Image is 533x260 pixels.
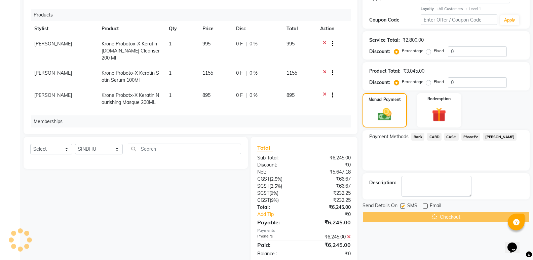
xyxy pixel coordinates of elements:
[165,21,198,36] th: Qty
[427,133,442,141] span: CARD
[304,197,356,204] div: ₹232.25
[252,190,304,197] div: ( )
[411,133,424,141] span: Bank
[236,70,243,77] span: 0 F
[128,144,241,154] input: Search
[252,211,313,218] a: Add Tip
[369,79,390,86] div: Discount:
[271,197,277,203] span: 9%
[252,204,304,211] div: Total:
[403,68,424,75] div: ₹3,045.00
[252,233,304,240] div: PhonePe
[271,176,281,182] span: 2.5%
[369,48,390,55] div: Discount:
[257,144,273,151] span: Total
[500,15,519,25] button: Apply
[252,218,304,226] div: Payable:
[34,92,72,98] span: [PERSON_NAME]
[30,21,98,36] th: Stylist
[483,133,517,141] span: [PERSON_NAME]
[252,161,304,169] div: Discount:
[257,228,351,233] div: Payments
[363,202,397,211] span: Send Details On
[257,190,269,196] span: SGST
[250,40,258,47] span: 0 %
[252,154,304,161] div: Sub Total:
[102,41,160,61] span: Krone Probotox-X Keratin [DOMAIN_NAME] Cleanser 200 Ml
[102,92,159,105] span: Krone Probotx-X Keratin Nourishing Masque 200ML
[252,176,304,183] div: ( )
[34,41,72,47] span: [PERSON_NAME]
[287,41,295,47] span: 995
[252,241,304,249] div: Paid:
[202,70,213,76] span: 1155
[31,9,356,21] div: Products
[304,161,356,169] div: ₹0
[427,106,451,124] img: _gift.svg
[257,176,270,182] span: CGST
[202,92,211,98] span: 895
[232,21,282,36] th: Disc
[304,176,356,183] div: ₹66.67
[271,190,277,196] span: 9%
[236,92,243,99] span: 0 F
[169,41,172,47] span: 1
[313,211,356,218] div: ₹0
[245,40,247,47] span: |
[198,21,232,36] th: Price
[169,70,172,76] span: 1
[421,6,439,11] strong: Loyalty →
[31,115,356,128] div: Memberships
[304,241,356,249] div: ₹6,245.00
[421,14,497,25] input: Enter Offer / Coupon Code
[252,183,304,190] div: ( )
[304,183,356,190] div: ₹66.67
[407,202,417,211] span: SMS
[304,250,356,257] div: ₹0
[304,204,356,211] div: ₹6,245.00
[369,37,400,44] div: Service Total:
[271,183,281,189] span: 2.5%
[421,6,523,12] div: All Customers → Level 1
[304,218,356,226] div: ₹6,245.00
[430,202,441,211] span: Email
[102,70,159,83] span: Krone Proboto-X Keratin Satin Serum 100Ml
[250,70,258,77] span: 0 %
[252,197,304,204] div: ( )
[369,97,401,103] label: Manual Payment
[202,41,211,47] span: 995
[434,48,444,54] label: Fixed
[304,154,356,161] div: ₹6,245.00
[444,133,459,141] span: CASH
[304,169,356,176] div: ₹5,647.18
[34,70,72,76] span: [PERSON_NAME]
[257,183,269,189] span: SGST
[282,21,316,36] th: Total
[245,92,247,99] span: |
[316,21,351,36] th: Action
[236,40,243,47] span: 0 F
[252,250,304,257] div: Balance :
[369,133,409,140] span: Payment Methods
[287,92,295,98] span: 895
[250,92,258,99] span: 0 %
[505,233,526,253] iframe: chat widget
[402,48,423,54] label: Percentage
[257,197,270,203] span: CGST
[369,68,401,75] div: Product Total:
[402,79,423,85] label: Percentage
[434,79,444,85] label: Fixed
[427,96,451,102] label: Redemption
[287,70,297,76] span: 1155
[252,169,304,176] div: Net:
[369,179,396,186] div: Description:
[304,190,356,197] div: ₹232.25
[169,92,172,98] span: 1
[369,16,420,24] div: Coupon Code
[98,21,165,36] th: Product
[403,37,424,44] div: ₹2,800.00
[245,70,247,77] span: |
[461,133,481,141] span: PhonePe
[374,107,396,122] img: _cash.svg
[304,233,356,240] div: ₹6,245.00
